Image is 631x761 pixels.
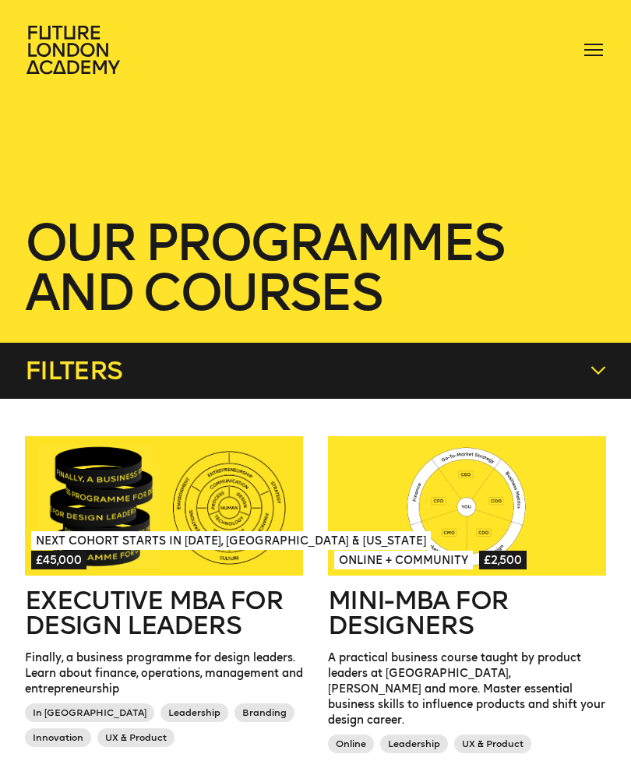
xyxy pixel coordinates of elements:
p: A practical business course taught by product leaders at [GEOGRAPHIC_DATA], [PERSON_NAME] and mor... [328,650,606,728]
span: Leadership [380,735,448,753]
span: Filters [25,358,122,383]
span: Online + Community [334,551,473,569]
span: Innovation [25,728,91,747]
span: UX & Product [454,735,531,753]
span: Branding [234,703,294,722]
span: £2,500 [479,551,527,569]
span: In [GEOGRAPHIC_DATA] [25,703,154,722]
h1: our Programmes and courses [25,218,606,318]
a: Next Cohort Starts in [DATE], [GEOGRAPHIC_DATA] & [US_STATE]£45,000Executive MBA for Design Leade... [25,436,303,753]
span: Leadership [160,703,228,722]
div: Filters [25,343,606,399]
span: Next Cohort Starts in [DATE], [GEOGRAPHIC_DATA] & [US_STATE] [31,531,431,550]
span: Online [328,735,374,753]
span: £45,000 [31,551,86,569]
h2: Mini-MBA for Designers [328,588,606,638]
h2: Executive MBA for Design Leaders [25,588,303,638]
span: UX & Product [97,728,174,747]
a: Online + Community£2,500Mini-MBA for DesignersA practical business course taught by product leade... [328,436,606,759]
p: Finally, a business programme for design leaders. Learn about finance, operations, management and... [25,650,303,697]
